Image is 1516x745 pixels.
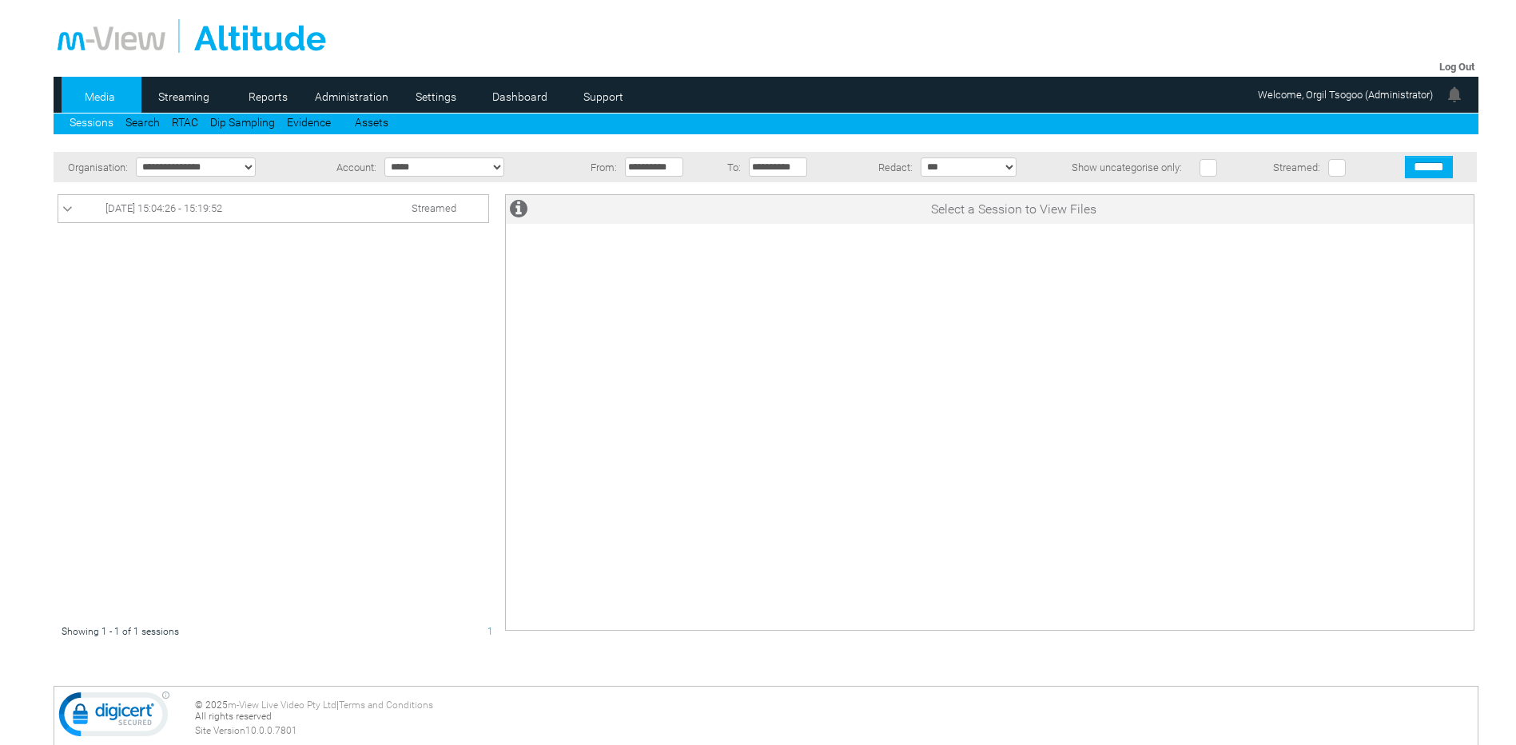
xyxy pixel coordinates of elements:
[195,699,1474,736] div: © 2025 | All rights reserved
[195,725,1474,736] div: Site Version
[70,116,113,129] a: Sessions
[565,85,643,109] a: Support
[312,152,380,182] td: Account:
[838,152,917,182] td: Redact:
[228,699,336,711] a: m-View Live Video Pty Ltd
[1445,85,1464,104] img: bell24.png
[1439,61,1474,73] a: Log Out
[54,152,132,182] td: Organisation:
[62,85,139,109] a: Media
[481,85,559,109] a: Dashboard
[1273,161,1320,173] span: Streamed:
[412,202,456,214] span: Streamed
[245,725,297,736] span: 10.0.0.7801
[313,85,391,109] a: Administration
[62,199,484,218] a: [DATE] 15:04:26 - 15:19:52
[58,691,170,745] img: DigiCert Secured Site Seal
[125,116,160,129] a: Search
[105,202,222,214] span: [DATE] 15:04:26 - 15:19:52
[1072,161,1182,173] span: Show uncategorise only:
[487,626,493,637] span: 1
[355,116,388,129] a: Assets
[172,116,198,129] a: RTAC
[397,85,475,109] a: Settings
[339,699,433,711] a: Terms and Conditions
[229,85,307,109] a: Reports
[210,116,275,129] a: Dip Sampling
[714,152,745,182] td: To:
[572,152,621,182] td: From:
[145,85,223,109] a: Streaming
[62,626,179,637] span: Showing 1 - 1 of 1 sessions
[287,116,331,129] a: Evidence
[554,195,1474,224] td: Select a Session to View Files
[1258,89,1433,101] span: Welcome, Orgil Tsogoo (Administrator)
